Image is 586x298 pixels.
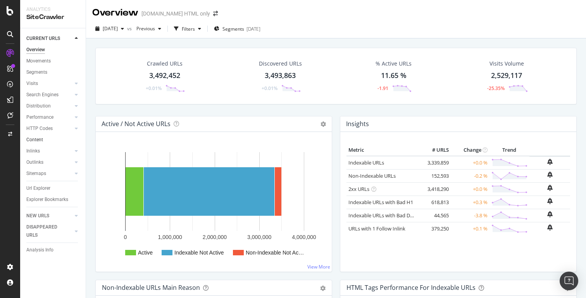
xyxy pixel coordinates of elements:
[247,234,271,240] text: 3,000,000
[321,121,326,127] i: Options
[26,246,53,254] div: Analysis Info
[420,222,451,235] td: 379,250
[133,25,155,32] span: Previous
[26,125,53,133] div: HTTP Codes
[451,156,489,170] td: +0.0 %
[348,159,384,166] a: Indexable URLs
[182,26,195,32] div: Filters
[26,196,80,204] a: Explorer Bookmarks
[246,26,260,32] div: [DATE]
[103,25,118,32] span: 2025 Sep. 11th
[348,199,413,206] a: Indexable URLs with Bad H1
[560,272,578,290] div: Open Intercom Messenger
[487,85,505,92] div: -25.35%
[26,102,72,110] a: Distribution
[348,225,405,232] a: URLs with 1 Follow Inlink
[138,249,153,256] text: Active
[26,170,72,178] a: Sitemaps
[265,71,296,81] div: 3,493,863
[547,185,553,191] div: bell-plus
[102,119,171,129] h4: Active / Not Active URLs
[547,224,553,230] div: bell-plus
[246,249,304,256] text: Non-Indexable Not Ac…
[26,91,59,99] div: Search Engines
[26,147,72,155] a: Inlinks
[420,156,451,170] td: 3,339,859
[26,68,80,76] a: Segments
[26,147,40,155] div: Inlinks
[149,71,180,81] div: 3,492,452
[491,71,522,81] div: 2,529,117
[92,6,138,19] div: Overview
[26,158,43,166] div: Outlinks
[26,80,38,88] div: Visits
[133,23,164,35] button: Previous
[420,196,451,209] td: 618,813
[26,113,53,121] div: Performance
[348,185,369,192] a: 2xx URLs
[146,85,162,92] div: +0.01%
[26,136,43,144] div: Content
[141,10,210,17] div: [DOMAIN_NAME] HTML only
[102,144,326,265] svg: A chart.
[26,184,80,192] a: Url Explorer
[377,85,388,92] div: -1.91
[451,182,489,196] td: +0.0 %
[26,223,72,239] a: DISAPPEARED URLS
[420,182,451,196] td: 3,418,290
[262,85,277,92] div: +0.01%
[348,172,396,179] a: Non-Indexable URLs
[26,125,72,133] a: HTTP Codes
[292,234,316,240] text: 4,000,000
[451,169,489,182] td: -0.2 %
[547,211,553,217] div: bell-plus
[26,57,80,65] a: Movements
[211,23,264,35] button: Segments[DATE]
[174,249,224,256] text: Indexable Not Active
[26,170,46,178] div: Sitemaps
[158,234,182,240] text: 1,000,000
[348,212,433,219] a: Indexable URLs with Bad Description
[420,209,451,222] td: 44,565
[127,25,133,32] span: vs
[26,136,80,144] a: Content
[451,144,489,156] th: Change
[381,71,407,81] div: 11.65 %
[489,144,529,156] th: Trend
[26,223,65,239] div: DISAPPEARED URLS
[26,102,51,110] div: Distribution
[102,284,200,291] div: Non-Indexable URLs Main Reason
[147,60,183,68] div: Crawled URLs
[489,60,524,68] div: Visits Volume
[171,23,204,35] button: Filters
[320,286,326,291] div: gear
[203,234,227,240] text: 2,000,000
[346,119,369,129] h4: Insights
[376,60,412,68] div: % Active URLs
[26,35,72,43] a: CURRENT URLS
[26,212,49,220] div: NEW URLS
[26,80,72,88] a: Visits
[420,144,451,156] th: # URLS
[26,158,72,166] a: Outlinks
[222,26,244,32] span: Segments
[124,234,127,240] text: 0
[346,284,476,291] div: HTML Tags Performance for Indexable URLs
[307,263,330,270] a: View More
[26,184,50,192] div: Url Explorer
[346,144,420,156] th: Metric
[26,13,79,22] div: SiteCrawler
[26,196,68,204] div: Explorer Bookmarks
[213,11,218,16] div: arrow-right-arrow-left
[26,68,47,76] div: Segments
[547,159,553,165] div: bell-plus
[92,23,127,35] button: [DATE]
[451,209,489,222] td: -3.8 %
[26,6,79,13] div: Analytics
[420,169,451,182] td: 152,593
[26,113,72,121] a: Performance
[547,198,553,204] div: bell-plus
[26,246,80,254] a: Analysis Info
[259,60,302,68] div: Discovered URLs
